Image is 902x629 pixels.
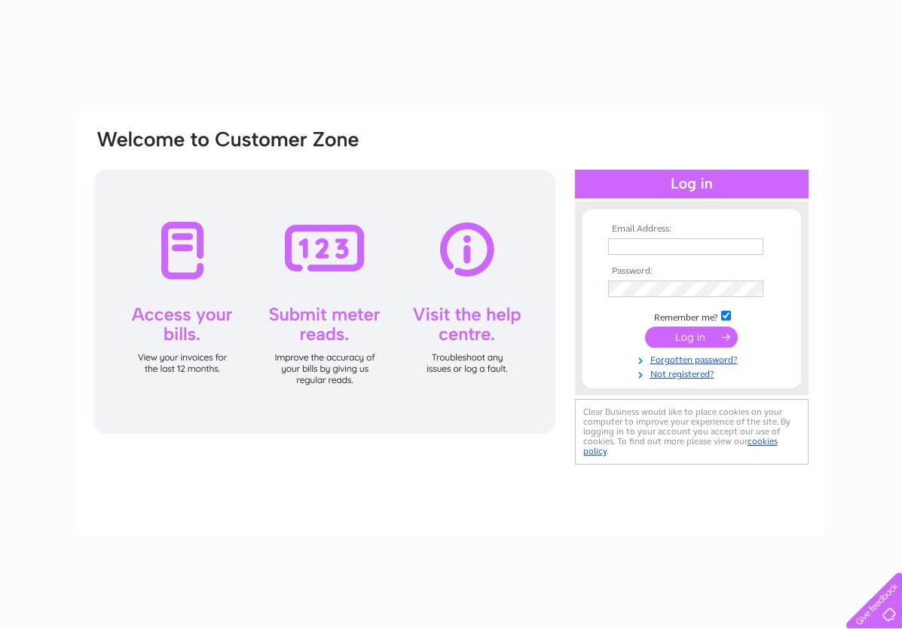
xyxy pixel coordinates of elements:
[645,327,738,348] input: Submit
[604,308,779,324] td: Remember me?
[583,436,778,456] a: cookies policy
[575,399,809,465] div: Clear Business would like to place cookies on your computer to improve your experience of the sit...
[608,366,779,380] a: Not registered?
[608,351,779,366] a: Forgotten password?
[604,266,779,277] th: Password:
[604,224,779,235] th: Email Address:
